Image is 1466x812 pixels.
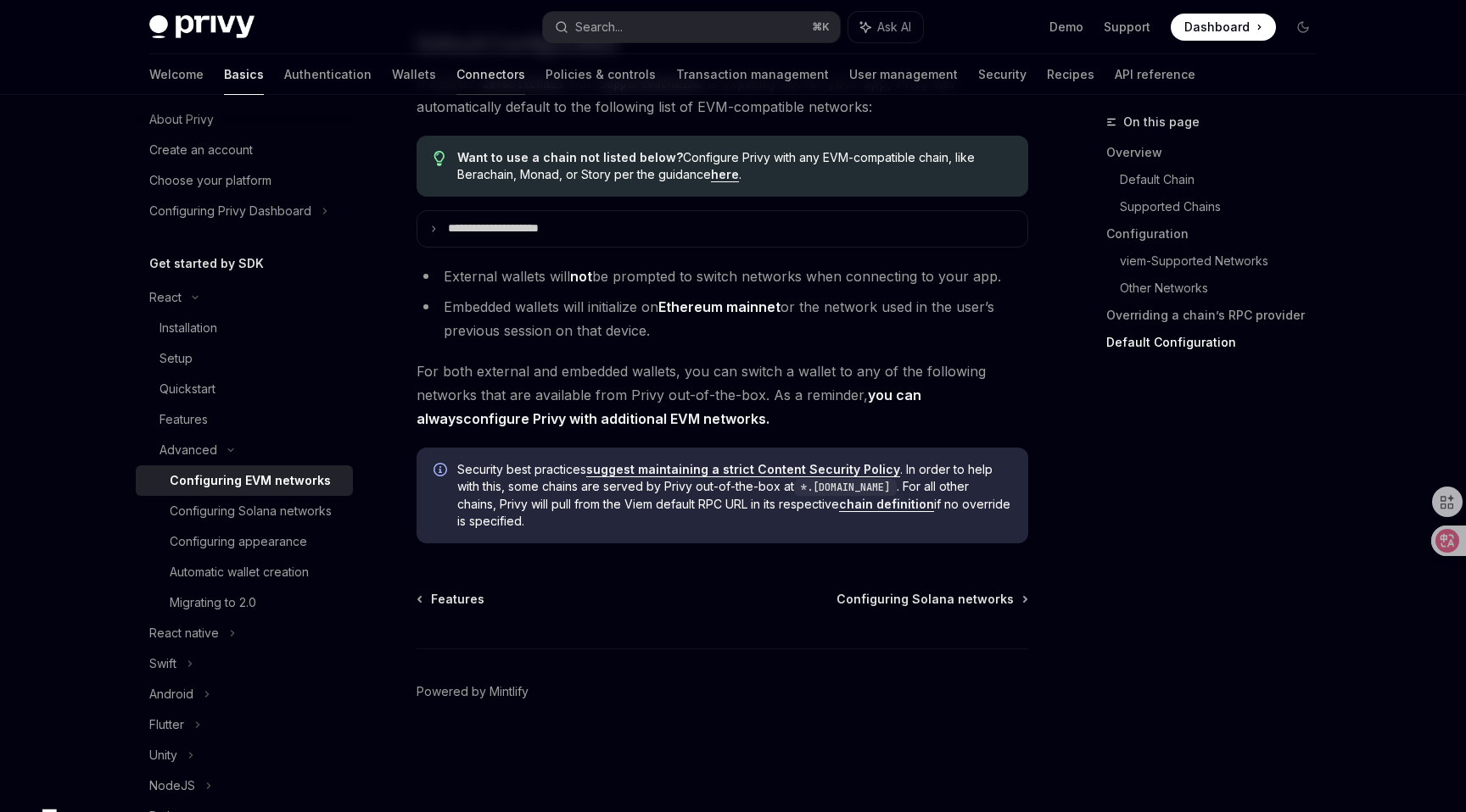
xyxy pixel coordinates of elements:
[224,54,264,95] a: Basics
[711,167,739,182] a: here
[136,496,353,526] a: Configuring Solana networks
[159,440,217,460] div: Advanced
[159,348,193,369] div: Setup
[457,149,1011,183] span: Configure Privy with any EVM-compatible chain, like Berachain, Monad, or Story per the guidance .
[136,165,353,196] a: Choose your platform
[170,592,256,613] div: Migrating to 2.0
[149,140,253,160] div: Create an account
[149,54,204,95] a: Welcome
[456,54,525,95] a: Connectors
[586,462,900,477] a: suggest maintaining a strict Content Security Policy
[1115,54,1195,95] a: API reference
[1106,302,1330,329] a: Overriding a chain’s RPC provider
[546,54,656,95] a: Policies & controls
[170,501,332,521] div: Configuring Solana networks
[418,591,484,608] a: Features
[848,12,923,42] button: Ask AI
[417,71,1028,119] span: If neither nor is explicitly set for your app, Privy will automatically default to the following ...
[1049,19,1083,36] a: Demo
[1120,247,1330,275] a: viem-Supported Networks
[136,465,353,496] a: Configuring EVM networks
[149,653,176,674] div: Swift
[1106,220,1330,247] a: Configuration
[149,745,177,765] div: Unity
[170,531,307,552] div: Configuring appearance
[431,591,484,608] span: Features
[136,343,353,374] a: Setup
[159,409,208,430] div: Features
[837,591,1027,608] a: Configuring Solana networks
[417,359,1028,431] span: For both external and embedded wallets, you can switch a wallet to any of the following networks ...
[812,20,830,34] span: ⌘ K
[170,562,309,582] div: Automatic wallet creation
[149,170,271,191] div: Choose your platform
[658,298,781,315] strong: Ethereum mainnet
[1120,275,1330,302] a: Other Networks
[149,684,193,704] div: Android
[1120,193,1330,220] a: Supported Chains
[676,54,829,95] a: Transaction management
[1184,19,1250,36] span: Dashboard
[1104,19,1150,36] a: Support
[136,526,353,557] a: Configuring appearance
[149,776,195,796] div: NodeJS
[417,295,1028,342] li: Embedded wallets will initialize on or the network used in the user’s previous session on that de...
[1120,166,1330,193] a: Default Chain
[392,54,436,95] a: Wallets
[136,313,353,343] a: Installation
[877,19,911,36] span: Ask AI
[1171,14,1276,41] a: Dashboard
[136,135,353,165] a: Create an account
[149,15,255,39] img: dark logo
[434,151,445,166] svg: Tip
[434,463,450,480] svg: Info
[457,461,1011,530] span: Security best practices . In order to help with this, some chains are served by Privy out-of-the-...
[463,410,766,428] a: configure Privy with additional EVM networks
[837,591,1014,608] span: Configuring Solana networks
[149,253,264,274] h5: Get started by SDK
[417,387,921,428] strong: you can always .
[1290,14,1317,41] button: Toggle dark mode
[149,715,184,735] div: Flutter
[575,17,623,37] div: Search...
[1123,112,1200,132] span: On this page
[1106,329,1330,356] a: Default Configuration
[543,12,840,42] button: Search...⌘K
[417,683,529,700] a: Powered by Mintlify
[149,201,311,221] div: Configuring Privy Dashboard
[136,404,353,435] a: Features
[1106,139,1330,166] a: Overview
[457,150,683,164] strong: Want to use a chain not listed below?
[849,54,958,95] a: User management
[1047,54,1094,95] a: Recipes
[839,497,934,512] a: chain definition
[136,557,353,587] a: Automatic wallet creation
[136,374,353,404] a: Quickstart
[570,268,592,285] strong: not
[136,587,353,618] a: Migrating to 2.0
[159,318,217,338] div: Installation
[149,623,219,643] div: React native
[417,264,1028,288] li: External wallets will be prompted to switch networks when connecting to your app.
[284,54,372,95] a: Authentication
[159,379,215,399] div: Quickstart
[978,54,1027,95] a: Security
[794,479,897,496] code: *.[DOMAIN_NAME]
[170,470,331,491] div: Configuring EVM networks
[149,287,182,308] div: React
